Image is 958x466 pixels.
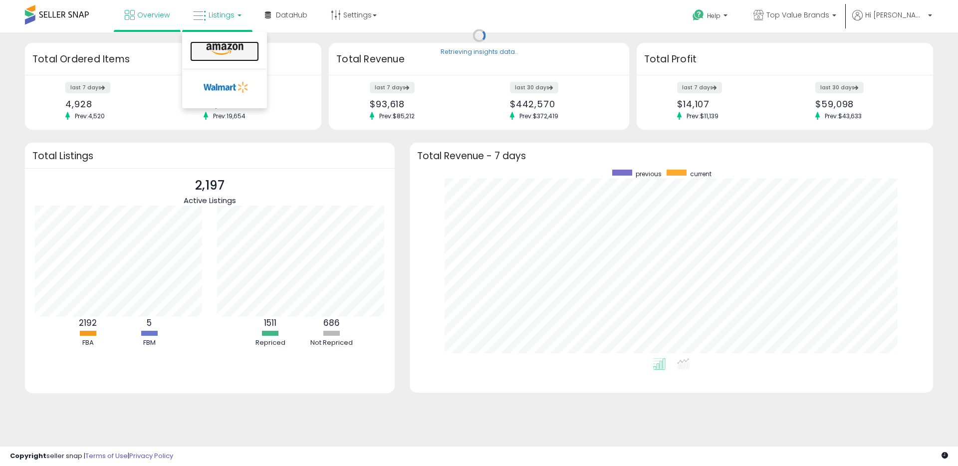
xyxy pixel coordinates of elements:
label: last 7 days [370,82,415,93]
p: 2,197 [184,176,236,195]
a: Help [685,1,737,32]
span: Prev: $372,419 [514,112,563,120]
i: Get Help [692,9,705,21]
span: Active Listings [184,195,236,206]
label: last 30 days [510,82,558,93]
a: Hi [PERSON_NAME] [852,10,932,32]
div: Retrieving insights data.. [441,48,518,57]
span: Help [707,11,720,20]
b: 2192 [79,317,97,329]
h3: Total Revenue [336,52,622,66]
label: last 7 days [677,82,722,93]
div: FBM [119,338,179,348]
h3: Total Revenue - 7 days [417,152,926,160]
b: 1511 [264,317,276,329]
div: 4,928 [65,99,166,109]
label: last 30 days [815,82,864,93]
span: Prev: $11,139 [682,112,723,120]
div: Repriced [240,338,300,348]
div: $14,107 [677,99,777,109]
h3: Total Profit [644,52,926,66]
span: Prev: $85,212 [374,112,420,120]
span: Prev: 19,654 [208,112,250,120]
span: previous [636,170,662,178]
span: DataHub [276,10,307,20]
h3: Total Ordered Items [32,52,314,66]
span: Prev: $43,633 [820,112,867,120]
span: Overview [137,10,170,20]
div: $442,570 [510,99,612,109]
span: Listings [209,10,235,20]
label: last 7 days [65,82,110,93]
span: current [690,170,712,178]
b: 5 [147,317,152,329]
span: Top Value Brands [766,10,829,20]
span: Hi [PERSON_NAME] [865,10,925,20]
div: 22,542 [204,99,304,109]
b: 686 [323,317,340,329]
div: $59,098 [815,99,916,109]
div: FBA [58,338,118,348]
div: $93,618 [370,99,472,109]
h3: Total Listings [32,152,387,160]
div: Not Repriced [302,338,362,348]
span: Prev: 4,520 [70,112,110,120]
